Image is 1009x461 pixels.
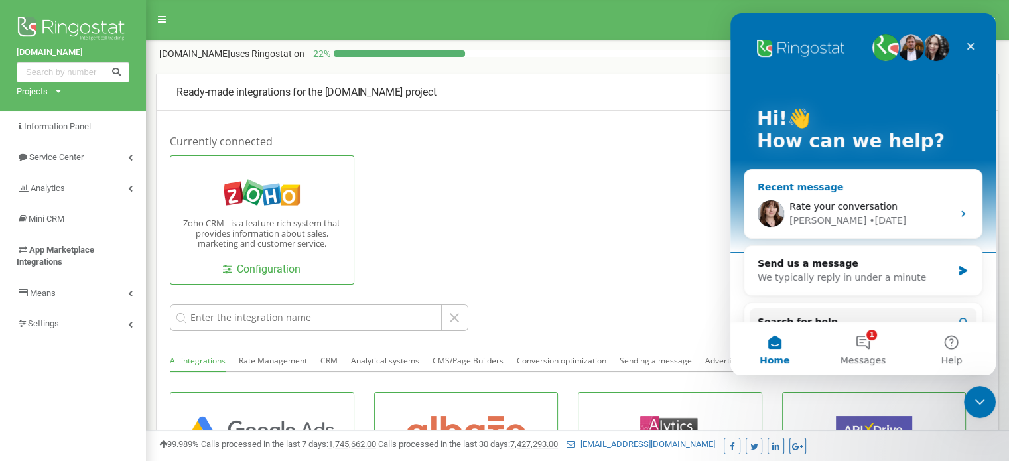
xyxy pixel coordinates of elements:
font: % [324,48,330,59]
font: uses Ringostat on [230,48,304,59]
font: 22 [313,48,324,59]
a: [EMAIL_ADDRESS][DOMAIN_NAME] [567,439,715,449]
iframe: Intercom live chat [730,13,996,375]
font: Advertising accounts [705,355,782,366]
button: Rate Management [239,351,307,371]
input: Enter the integration name [170,304,442,331]
font: [DOMAIN_NAME] [159,48,230,59]
a: Configuration [223,262,301,277]
button: Sending a message [620,351,692,371]
button: Advertising accounts [705,351,782,371]
font: Rate Management [239,355,307,366]
button: Analytical systems [351,351,419,371]
font: Analytical systems [351,355,419,366]
iframe: Intercom live chat [964,386,996,418]
font: Sending a message [620,355,692,366]
font: 7,427,293.00 [510,439,558,449]
input: Search by number [17,62,129,82]
font: Calls processed in the last 7 days: [201,439,328,449]
font: 99.989% [167,439,199,449]
font: Calls processed in the last 30 days: [378,439,510,449]
font: Information Panel [24,121,91,131]
font: [EMAIL_ADDRESS][DOMAIN_NAME] [580,439,715,449]
button: CMS/Page Builders [433,351,504,371]
font: Conversion optimization [517,355,606,366]
font: CRM [320,355,338,366]
font: 1,745,662.00 [328,439,376,449]
font: Settings [28,318,59,328]
font: All integrations [170,355,226,366]
img: Ringostat logo [17,13,129,46]
button: All integrations [170,351,226,372]
font: Currently connected [170,134,273,149]
font: Service Center [29,152,84,162]
font: [DOMAIN_NAME] [17,47,83,57]
font: Configuration [237,263,301,275]
font: [DOMAIN_NAME] project [325,86,437,98]
font: Zoho CRM - is a feature-rich system that provides information about sales, marketing and customer... [183,217,340,249]
font: Ready-made integrations for the [176,86,322,98]
font: Analytics [31,183,65,193]
button: CRM [320,351,338,371]
font: Projects [17,86,48,96]
button: Conversion optimization [517,351,606,371]
a: [DOMAIN_NAME] [17,46,129,59]
font: Mini CRM [29,214,64,224]
font: App Marketplace Integrations [17,245,94,267]
font: CMS/Page Builders [433,355,504,366]
font: Means [30,288,56,298]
